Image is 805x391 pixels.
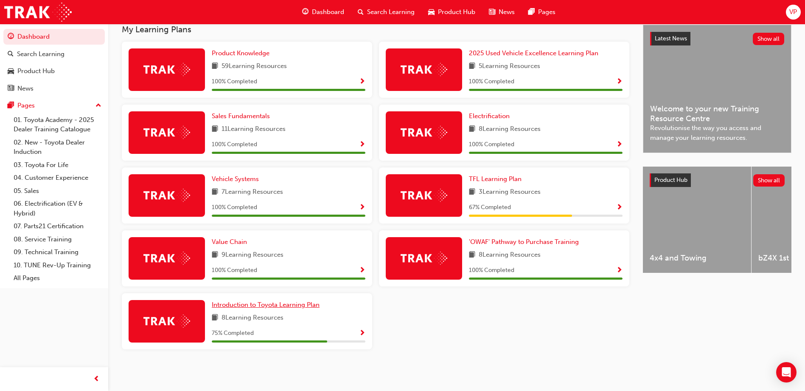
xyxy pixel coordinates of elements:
[479,250,541,261] span: 8 Learning Resources
[469,48,602,58] a: 2025 Used Vehicle Excellence Learning Plan
[10,197,105,220] a: 06. Electrification (EV & Hybrid)
[3,46,105,62] a: Search Learning
[222,250,283,261] span: 9 Learning Resources
[212,238,247,246] span: Value Chain
[8,51,14,58] span: search-icon
[3,29,105,45] a: Dashboard
[222,61,287,72] span: 59 Learning Resources
[469,187,475,198] span: book-icon
[10,233,105,246] a: 08. Service Training
[4,3,72,22] img: Trak
[212,49,269,57] span: Product Knowledge
[212,48,273,58] a: Product Knowledge
[650,253,744,263] span: 4x4 and Towing
[212,266,257,275] span: 100 % Completed
[359,76,365,87] button: Show Progress
[359,267,365,275] span: Show Progress
[528,7,535,17] span: pages-icon
[654,176,687,184] span: Product Hub
[469,140,514,150] span: 100 % Completed
[469,237,582,247] a: 'OWAF' Pathway to Purchase Training
[3,98,105,113] button: Pages
[499,7,515,17] span: News
[359,330,365,337] span: Show Progress
[650,173,785,187] a: Product HubShow all
[312,7,344,17] span: Dashboard
[302,7,309,17] span: guage-icon
[786,5,801,20] button: VP
[489,7,495,17] span: news-icon
[212,313,218,323] span: book-icon
[650,104,784,123] span: Welcome to your new Training Resource Centre
[358,7,364,17] span: search-icon
[650,32,784,45] a: Latest NewsShow all
[538,7,555,17] span: Pages
[10,272,105,285] a: All Pages
[295,3,351,21] a: guage-iconDashboard
[643,167,751,273] a: 4x4 and Towing
[143,126,190,139] img: Trak
[643,25,791,153] a: Latest NewsShow allWelcome to your new Training Resource CentreRevolutionise the way you access a...
[212,111,273,121] a: Sales Fundamentals
[212,301,320,309] span: Introduction to Toyota Learning Plan
[10,171,105,184] a: 04. Customer Experience
[93,374,100,385] span: prev-icon
[753,174,785,187] button: Show all
[3,27,105,98] button: DashboardSearch LearningProduct HubNews
[143,252,190,265] img: Trak
[143,63,190,76] img: Trak
[616,265,623,276] button: Show Progress
[3,63,105,79] a: Product Hub
[482,3,522,21] a: news-iconNews
[753,33,785,45] button: Show all
[8,102,14,110] span: pages-icon
[469,112,510,120] span: Electrification
[3,81,105,96] a: News
[143,314,190,328] img: Trak
[351,3,421,21] a: search-iconSearch Learning
[789,7,797,17] span: VP
[212,77,257,87] span: 100 % Completed
[469,77,514,87] span: 100 % Completed
[212,140,257,150] span: 100 % Completed
[650,123,784,142] span: Revolutionise the way you access and manage your learning resources.
[212,124,218,135] span: book-icon
[616,78,623,86] span: Show Progress
[401,63,447,76] img: Trak
[212,250,218,261] span: book-icon
[222,124,286,135] span: 11 Learning Resources
[212,237,250,247] a: Value Chain
[438,7,475,17] span: Product Hub
[10,136,105,159] a: 02. New - Toyota Dealer Induction
[469,124,475,135] span: book-icon
[143,189,190,202] img: Trak
[421,3,482,21] a: car-iconProduct Hub
[212,203,257,212] span: 100 % Completed
[479,124,541,135] span: 8 Learning Resources
[428,7,435,17] span: car-icon
[359,202,365,213] button: Show Progress
[469,203,511,212] span: 67 % Completed
[122,25,629,34] h3: My Learning Plans
[212,175,259,183] span: Vehicle Systems
[401,189,447,202] img: Trak
[522,3,562,21] a: pages-iconPages
[616,76,623,87] button: Show Progress
[469,250,475,261] span: book-icon
[359,139,365,150] button: Show Progress
[17,49,65,59] div: Search Learning
[212,187,218,198] span: book-icon
[212,61,218,72] span: book-icon
[479,61,540,72] span: 5 Learning Resources
[359,265,365,276] button: Show Progress
[359,78,365,86] span: Show Progress
[10,220,105,233] a: 07. Parts21 Certification
[10,259,105,272] a: 10. TUNE Rev-Up Training
[8,33,14,41] span: guage-icon
[401,126,447,139] img: Trak
[212,174,262,184] a: Vehicle Systems
[616,204,623,212] span: Show Progress
[10,246,105,259] a: 09. Technical Training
